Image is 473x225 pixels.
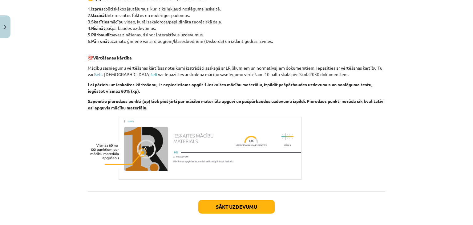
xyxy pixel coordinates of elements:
[88,48,385,61] p: 💯
[91,6,105,11] b: Izprast
[95,72,102,77] a: šeit
[4,25,6,29] img: icon-close-lesson-0947bae3869378f0d4975bcd49f059093ad1ed9edebbc8119c70593378902aed.svg
[91,12,107,18] b: Uzzināt
[91,32,111,37] b: Pārbaudīt
[93,55,132,60] b: Vērtēšanas kārtība
[88,65,385,78] p: Mācību sasniegumu vērtēšanas kārtības noteikumi izstrādāti saskaņā ar LR likumiem un normatīvajie...
[88,82,372,94] b: Lai pārietu uz ieskaites kārtošanu, ir nepieciešams apgūt 1.ieskaites mācību materiālu, izpildīt ...
[198,200,275,214] button: Sākt uzdevumu
[88,6,385,44] p: 1. būtiskākos jautājumus, kuri tiks iekļauti noslēguma ieskaitē. 2. interesantus faktus un noderī...
[88,98,385,110] b: Saņemtie pieredzes punkti (xp) tiek piešķirti par mācību materiāla apguvi un pašpārbaudes uzdevum...
[91,38,109,44] b: Pārrunāt
[91,25,105,31] b: Risināt
[91,19,109,24] b: Skatīties
[151,72,158,77] a: šeit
